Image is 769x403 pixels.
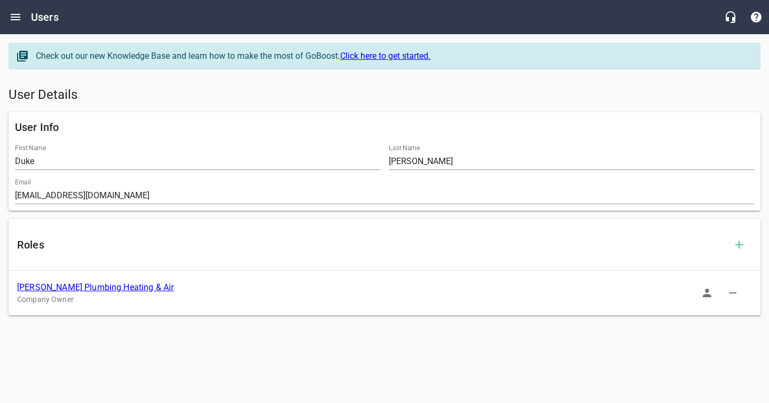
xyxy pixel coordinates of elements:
[726,232,752,258] button: Add Role
[36,50,749,63] div: Check out our new Knowledge Base and learn how to make the most of GoBoost.
[340,51,430,61] a: Click here to get started.
[31,9,59,26] h6: Users
[743,4,769,30] button: Support Portal
[17,294,735,305] p: Company Owner
[9,87,760,104] h5: User Details
[718,4,743,30] button: Live Chat
[15,179,31,185] label: Email
[694,280,720,306] button: Sign In as Role
[720,280,746,306] button: Delete Role
[15,145,46,151] label: First Name
[15,119,754,136] h6: User Info
[17,236,726,253] h6: Roles
[17,282,174,292] a: [PERSON_NAME] Plumbing Heating & Air
[3,4,28,30] button: Open drawer
[389,145,420,151] label: Last Name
